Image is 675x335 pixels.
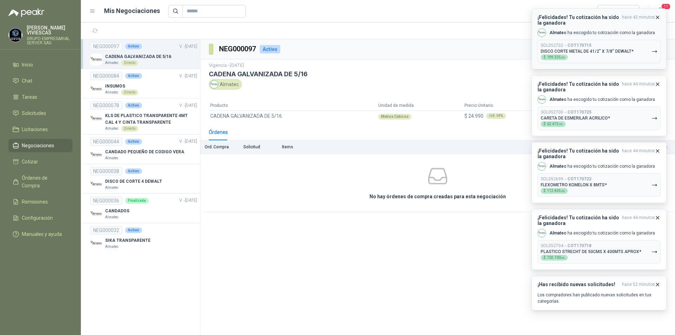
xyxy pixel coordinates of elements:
[179,139,197,144] span: V. - [DATE]
[538,215,619,226] h3: ¡Felicidades! Tu cotización ha sido la ganadora
[121,126,138,131] div: Directo
[622,148,655,159] span: hace 44 minutos
[532,276,667,310] button: ¡Has recibido nuevas solicitudes!hace 52 minutos Los compradores han publicado nuevas solicitudes...
[538,148,619,159] h3: ¡Felicidades! Tu cotización ha sido la ganadora
[567,43,591,48] b: COT170715
[547,122,563,126] span: 62.475
[559,123,563,126] span: ,00
[209,70,667,78] h3: CADENA GALVANIZADA DE 5/16
[541,243,591,249] p: SOL052704 →
[538,292,661,304] p: Los compradores han publicado nuevas solicitudes en tus categorías.
[541,188,568,194] div: $
[90,178,102,191] img: Company Logo
[22,125,48,133] span: Licitaciones
[125,168,142,174] div: Activo
[278,140,609,154] th: Items
[219,44,257,54] h3: NEG000097
[538,14,619,26] h3: ¡Felicidades! Tu cotización ha sido la ganadora
[105,214,118,220] p: Almatec
[90,167,122,175] div: NEG000038
[8,195,72,208] a: Remisiones
[549,230,655,236] p: ha escogido tu cotización como la ganadora
[105,53,171,60] p: CADENA GALVANIZADA DE 5/16
[22,77,32,85] span: Chat
[179,44,197,49] span: V. - [DATE]
[90,226,122,234] div: NEG000032
[538,173,661,197] button: SOL052699→COT170722FLEXOMETRO KOMELON X 8MTS*$112.455,00
[90,101,122,110] div: NEG000078
[538,107,661,130] button: SOL052700→COT170725CARETA DE ESMERILAR ACRILICO*$62.475,00
[538,162,546,170] img: Company Logo
[90,42,197,66] a: NEG000097ActivoV. -[DATE] Company LogoCADENA GALVANIZADA DE 5/16AlmatecDirecto
[377,101,463,110] th: Unidad de medida
[547,56,565,59] span: 199.325
[622,14,655,26] span: hace 42 minutos
[22,214,53,222] span: Configuración
[464,112,483,120] span: $ 24.990
[8,171,72,192] a: Órdenes de Compra
[541,116,610,121] p: CARETA DE ESMERILAR ACRILICO*
[22,93,37,101] span: Tareas
[90,226,197,250] a: NEG000032ActivoCompany LogoSIKA TRANSPARENTEAlmatec
[549,164,566,169] b: Almatec
[105,90,118,95] p: Almatec
[538,229,546,237] img: Company Logo
[90,208,102,220] img: Company Logo
[8,155,72,168] a: Cotizar
[622,81,655,92] span: hace 44 minutos
[561,56,565,59] span: ,00
[27,37,72,45] p: GRUPO EMPRESARIAL SERVER SAS
[369,193,506,200] h3: No hay órdenes de compra creadas para esta negociación
[661,3,671,10] span: 11
[8,139,72,152] a: Negociaciones
[90,112,102,125] img: Company Logo
[541,176,591,182] p: SOL052699 →
[125,44,142,49] div: Activo
[105,83,138,90] p: INSUMOS
[538,81,619,92] h3: ¡Felicidades! Tu cotización ha sido la ganadora
[567,176,591,181] b: COT170722
[532,75,667,136] button: ¡Felicidades! Tu cotización ha sido la ganadorahace 44 minutos Company LogoAlmatec ha escogido tu...
[90,167,197,191] a: NEG000038ActivoCompany LogoDISCO DE CORTE 4 DEWALTAlmatec
[125,103,142,108] div: Activo
[8,227,72,241] a: Manuales y ayuda
[549,30,655,36] p: ha escogido tu cotización como la ganadora
[532,209,667,270] button: ¡Felicidades! Tu cotización ha sido la ganadorahace 44 minutos Company LogoAlmatec ha escogido tu...
[105,244,118,250] p: Almatec
[90,53,102,66] img: Company Logo
[549,163,655,169] p: ha escogido tu cotización como la ganadora
[90,137,197,161] a: NEG000044ActivoV. -[DATE] Company LogoCANDADO PEQUEÑO DE CODIGO VERAAlmatec
[561,256,565,259] span: ,00
[210,80,218,88] img: Company Logo
[121,60,138,66] div: Directo
[8,74,72,88] a: Chat
[105,60,118,66] p: Almatec
[105,237,150,244] p: SIKA TRANSPARENTE
[541,54,568,60] div: $
[179,103,197,108] span: V. - [DATE]
[561,189,565,193] span: ,00
[104,6,160,16] h1: Mis Negociaciones
[22,174,66,189] span: Órdenes de Compra
[260,45,280,53] div: Activo
[463,101,563,110] th: Precio Unitario
[567,243,591,248] b: COT170718
[541,110,591,115] p: SOL052700 →
[90,149,102,161] img: Company Logo
[532,142,667,203] button: ¡Felicidades! Tu cotización ha sido la ganadorahace 44 minutos Company LogoAlmatec ha escogido tu...
[125,73,142,79] div: Activo
[22,142,54,149] span: Negociaciones
[125,139,142,144] div: Activo
[90,137,122,146] div: NEG000044
[532,8,667,69] button: ¡Felicidades! Tu cotización ha sido la ganadorahace 42 minutos Company LogoAlmatec ha escogido tu...
[8,8,44,17] img: Logo peakr
[654,5,667,18] button: 11
[105,208,129,214] p: CANDADOS
[538,240,661,264] button: SOL052704→COT170718PLASTICO STRECHT DE 50CMS X 400MTS APROX*$702.100,00
[90,72,197,95] a: NEG000084ActivoV. -[DATE] Company LogoINSUMOSAlmatecDirecto
[8,58,72,71] a: Inicio
[209,62,667,69] p: Vigencia - [DATE]
[22,61,33,69] span: Inicio
[602,6,635,17] span: Todas
[22,158,38,166] span: Cotizar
